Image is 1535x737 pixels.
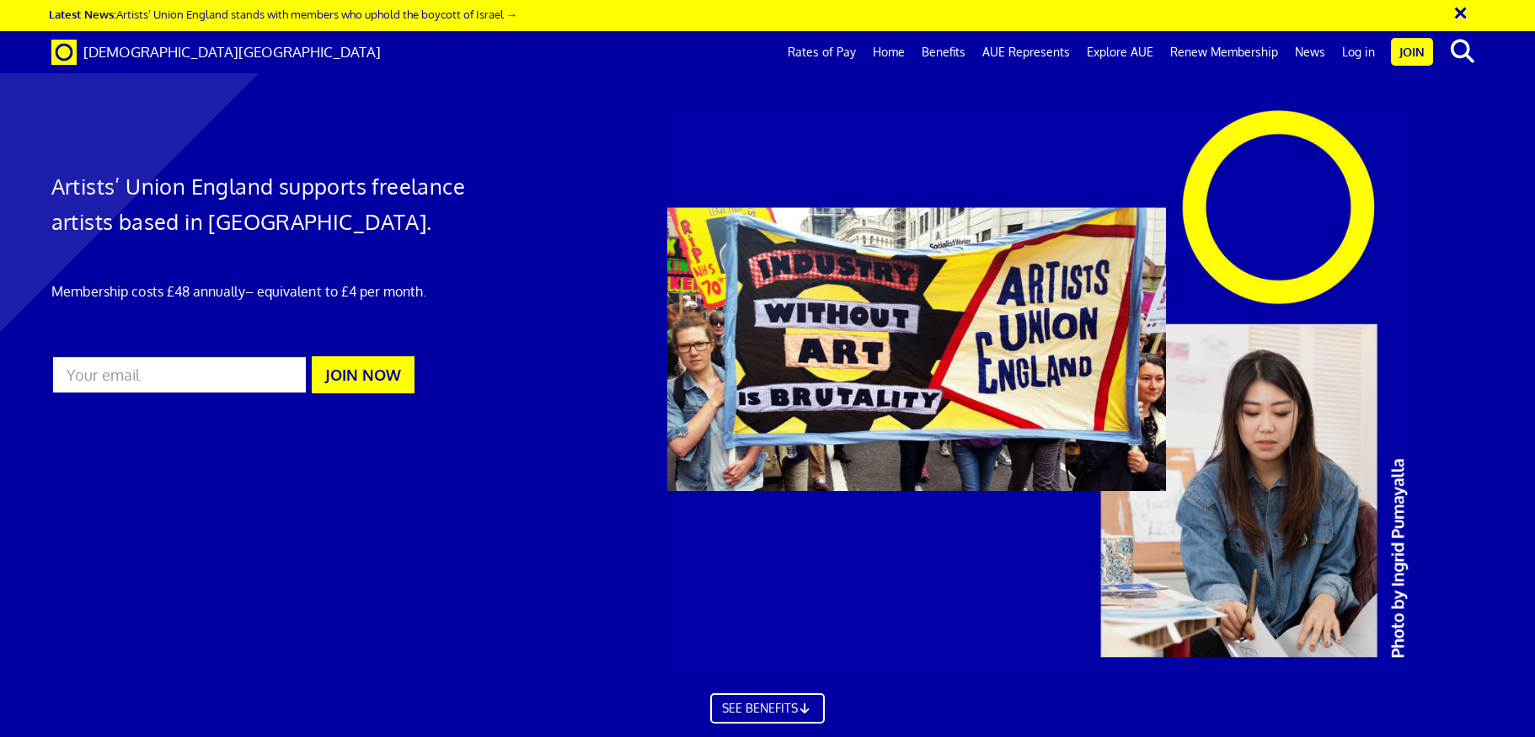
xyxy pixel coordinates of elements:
a: SEE BENEFITS [710,693,825,724]
a: Latest News:Artists’ Union England stands with members who uphold the boycott of Israel → [49,7,517,21]
p: Membership costs £48 annually – equivalent to £4 per month. [51,281,512,302]
a: AUE Represents [974,31,1078,73]
h1: Artists’ Union England supports freelance artists based in [GEOGRAPHIC_DATA]. [51,168,512,239]
span: [DEMOGRAPHIC_DATA][GEOGRAPHIC_DATA] [83,43,381,61]
a: Join [1391,38,1433,66]
a: Rates of Pay [779,31,864,73]
a: Renew Membership [1162,31,1286,73]
button: search [1436,34,1488,69]
a: Log in [1334,31,1383,73]
strong: Latest News: [49,7,116,21]
a: Benefits [913,31,974,73]
a: Brand [DEMOGRAPHIC_DATA][GEOGRAPHIC_DATA] [39,31,393,73]
button: JOIN NOW [312,356,415,393]
a: News [1286,31,1334,73]
input: Your email [51,355,308,394]
a: Explore AUE [1078,31,1162,73]
a: Home [864,31,913,73]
